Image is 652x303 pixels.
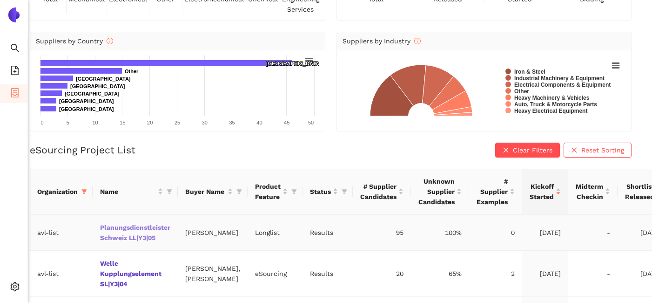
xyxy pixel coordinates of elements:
[353,215,411,251] td: 95
[255,181,281,202] span: Product Feature
[571,147,578,154] span: close
[411,251,469,297] td: 65%
[576,181,603,202] span: Midterm Checkin
[107,38,113,44] span: info-circle
[256,120,262,125] text: 40
[342,189,347,194] span: filter
[185,186,226,197] span: Buyer Name
[503,147,509,154] span: close
[568,251,618,297] td: -
[178,169,248,215] th: this column's title is Buyer Name,this column is sortable
[70,83,125,89] text: [GEOGRAPHIC_DATA]
[65,91,120,96] text: [GEOGRAPHIC_DATA]
[36,37,113,45] span: Suppliers by Country
[10,62,20,81] span: file-add
[514,88,529,95] text: Other
[581,145,624,155] span: Reset Sorting
[10,85,20,103] span: container
[568,169,618,215] th: this column's title is Midterm Checkin,this column is sortable
[310,186,331,197] span: Status
[414,38,421,44] span: info-circle
[175,120,180,125] text: 25
[10,40,20,59] span: search
[284,120,289,125] text: 45
[353,169,411,215] th: this column's title is # Supplier Candidates,this column is sortable
[522,215,568,251] td: [DATE]
[469,215,522,251] td: 0
[289,179,299,204] span: filter
[59,106,114,112] text: [GEOGRAPHIC_DATA]
[411,169,469,215] th: this column's title is Unknown Supplier Candidates,this column is sortable
[10,279,20,297] span: setting
[418,176,455,207] span: Unknown Supplier Candidates
[229,120,235,125] text: 35
[37,186,78,197] span: Organization
[67,120,69,125] text: 5
[514,69,545,75] text: Iron & Steel
[411,215,469,251] td: 100%
[147,120,153,125] text: 20
[513,145,552,155] span: Clear Filters
[514,75,605,82] text: Industrial Machinery & Equipment
[495,143,560,158] button: closeClear Filters
[81,189,87,194] span: filter
[76,76,131,82] text: [GEOGRAPHIC_DATA]
[178,215,248,251] td: [PERSON_NAME]
[343,37,421,45] span: Suppliers by Industry
[235,185,244,199] span: filter
[236,189,242,194] span: filter
[30,215,93,251] td: avl-list
[522,251,568,297] td: [DATE]
[248,215,302,251] td: Longlist
[30,143,135,157] h2: eSourcing Project List
[248,251,302,297] td: eSourcing
[7,7,21,22] img: Logo
[564,143,632,158] button: closeReset Sorting
[568,215,618,251] td: -
[202,120,208,125] text: 30
[514,82,611,88] text: Electrical Components & Equipment
[30,251,93,297] td: avl-list
[308,120,314,125] text: 50
[248,169,302,215] th: this column's title is Product Feature,this column is sortable
[530,181,554,202] span: Kickoff Started
[167,189,172,194] span: filter
[514,108,587,114] text: Heavy Electrical Equipment
[120,120,125,125] text: 15
[514,95,590,101] text: Heavy Machinery & Vehicles
[125,69,139,74] text: Other
[40,120,43,125] text: 0
[360,181,397,202] span: # Supplier Candidates
[165,185,174,199] span: filter
[100,186,156,197] span: Name
[59,98,114,104] text: [GEOGRAPHIC_DATA]
[340,185,349,199] span: filter
[469,169,522,215] th: this column's title is # Supplier Examples,this column is sortable
[291,189,297,194] span: filter
[302,215,353,251] td: Results
[302,251,353,297] td: Results
[353,251,411,297] td: 20
[477,176,508,207] span: # Supplier Examples
[266,61,321,66] text: [GEOGRAPHIC_DATA]
[92,120,98,125] text: 10
[514,101,597,108] text: Auto, Truck & Motorcycle Parts
[93,169,178,215] th: this column's title is Name,this column is sortable
[80,185,89,199] span: filter
[302,169,353,215] th: this column's title is Status,this column is sortable
[178,251,248,297] td: [PERSON_NAME], [PERSON_NAME]
[469,251,522,297] td: 2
